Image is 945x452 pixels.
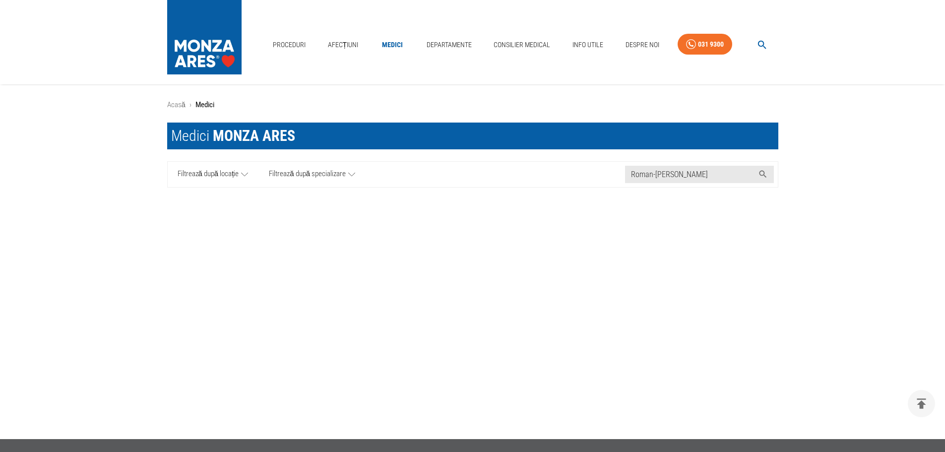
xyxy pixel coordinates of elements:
a: Acasă [167,100,186,109]
a: Filtrează după specializare [258,162,366,187]
a: Despre Noi [622,35,663,55]
a: Consilier Medical [490,35,554,55]
a: Departamente [423,35,476,55]
a: Medici [377,35,408,55]
a: 031 9300 [678,34,732,55]
a: Afecțiuni [324,35,363,55]
a: Filtrează după locație [168,162,259,187]
a: Proceduri [269,35,310,55]
button: delete [908,390,935,417]
div: 031 9300 [698,38,724,51]
span: MONZA ARES [213,127,295,144]
span: Filtrează după locație [178,168,239,181]
li: › [189,99,191,111]
div: Medici [171,127,295,145]
span: Filtrează după specializare [269,168,346,181]
nav: breadcrumb [167,99,778,111]
p: Medici [195,99,214,111]
a: Info Utile [568,35,607,55]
